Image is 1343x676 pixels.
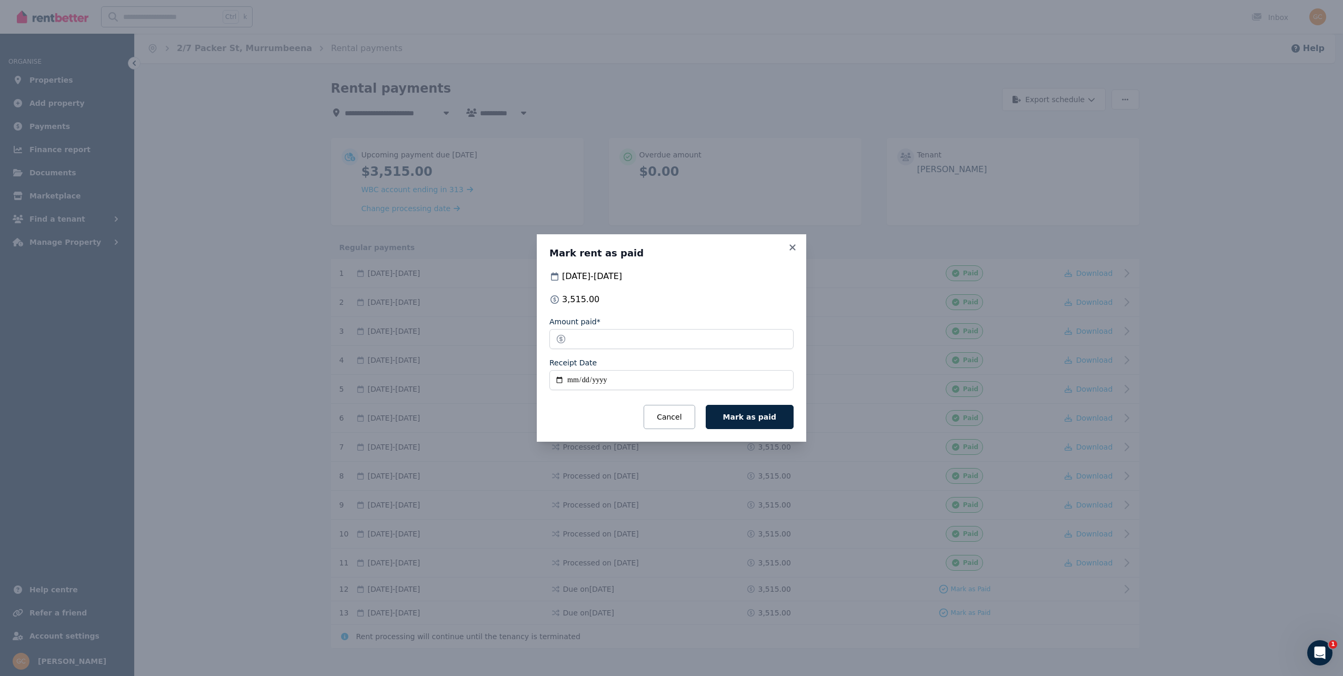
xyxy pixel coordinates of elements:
span: 1 [1329,640,1337,649]
label: Receipt Date [549,357,597,368]
span: Mark as paid [723,413,776,421]
span: 3,515.00 [562,293,599,306]
button: Mark as paid [706,405,794,429]
button: Cancel [644,405,695,429]
h3: Mark rent as paid [549,247,794,260]
iframe: Intercom live chat [1307,640,1332,665]
label: Amount paid* [549,316,600,327]
span: [DATE] - [DATE] [562,270,622,283]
